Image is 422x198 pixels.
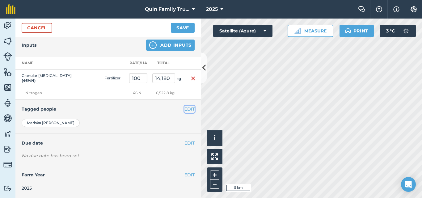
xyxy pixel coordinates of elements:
[3,160,12,169] img: svg+xml;base64,PD94bWwgdmVyc2lvbj0iMS4wIiBlbmNvZGluZz0idXRmLTgiPz4KPCEtLSBHZW5lcmF0b3I6IEFkb2JlIE...
[150,57,185,70] th: Total
[22,106,195,112] h4: Tagged people
[6,4,15,14] img: fieldmargin Logo
[149,41,157,49] img: svg+xml;base64,PHN2ZyB4bWxucz0iaHR0cDovL3d3dy53My5vcmcvMjAwMC9zdmciIHdpZHRoPSIxNCIgaGVpZ2h0PSIyNC...
[380,25,416,37] button: 3 °C
[345,27,351,35] img: svg+xml;base64,PHN2ZyB4bWxucz0iaHR0cDovL3d3dy53My5vcmcvMjAwMC9zdmciIHdpZHRoPSIxOSIgaGVpZ2h0PSIyNC...
[210,171,219,180] button: +
[3,98,12,107] img: svg+xml;base64,PD94bWwgdmVyc2lvbj0iMS4wIiBlbmNvZGluZz0idXRmLTgiPz4KPCEtLSBHZW5lcmF0b3I6IEFkb2JlIE...
[400,25,412,37] img: svg+xml;base64,PD94bWwgdmVyc2lvbj0iMS4wIiBlbmNvZGluZz0idXRmLTgiPz4KPCEtLSBHZW5lcmF0b3I6IEFkb2JlIE...
[294,28,301,34] img: Ruler icon
[3,83,12,92] img: svg+xml;base64,PHN2ZyB4bWxucz0iaHR0cDovL3d3dy53My5vcmcvMjAwMC9zdmciIHdpZHRoPSI1NiIgaGVpZ2h0PSI2MC...
[386,25,395,37] span: 3 ° C
[150,70,185,87] td: kg
[288,25,333,37] button: Measure
[146,40,195,51] button: Add Inputs
[410,6,417,12] img: A cog icon
[358,6,365,12] img: Two speech bubbles overlapping with the left bubble in the forefront
[213,25,272,37] button: Satellite (Azure)
[22,171,195,178] h4: Farm Year
[22,185,195,192] div: 2025
[127,57,150,70] th: Rate/ Ha
[145,6,189,13] span: Quin Family Trust
[3,21,12,30] img: svg+xml;base64,PD94bWwgdmVyc2lvbj0iMS4wIiBlbmNvZGluZz0idXRmLTgiPz4KPCEtLSBHZW5lcmF0b3I6IEFkb2JlIE...
[207,130,222,146] button: i
[214,134,216,142] span: i
[206,6,218,13] span: 2025
[22,153,195,159] div: No due date has been set
[15,70,77,87] td: Granular [MEDICAL_DATA]
[210,180,219,189] button: –
[211,153,218,160] img: Four arrows, one pointing top left, one top right, one bottom right and the last bottom left
[184,140,195,146] button: EDIT
[3,129,12,138] img: svg+xml;base64,PD94bWwgdmVyc2lvbj0iMS4wIiBlbmNvZGluZz0idXRmLTgiPz4KPCEtLSBHZW5lcmF0b3I6IEFkb2JlIE...
[22,119,80,127] div: Mariska [PERSON_NAME]
[22,78,36,83] strong: ( 46 % N )
[393,6,399,13] img: svg+xml;base64,PHN2ZyB4bWxucz0iaHR0cDovL3d3dy53My5vcmcvMjAwMC9zdmciIHdpZHRoPSIxNyIgaGVpZ2h0PSIxNy...
[22,23,52,33] a: Cancel
[375,6,383,12] img: A question mark icon
[102,70,127,87] td: Fertilizer
[3,36,12,46] img: svg+xml;base64,PHN2ZyB4bWxucz0iaHR0cDovL3d3dy53My5vcmcvMjAwMC9zdmciIHdpZHRoPSI1NiIgaGVpZ2h0PSI2MC...
[22,42,36,48] h4: Inputs
[3,67,12,77] img: svg+xml;base64,PHN2ZyB4bWxucz0iaHR0cDovL3d3dy53My5vcmcvMjAwMC9zdmciIHdpZHRoPSI1NiIgaGVpZ2h0PSI2MC...
[3,114,12,123] img: svg+xml;base64,PD94bWwgdmVyc2lvbj0iMS4wIiBlbmNvZGluZz0idXRmLTgiPz4KPCEtLSBHZW5lcmF0b3I6IEFkb2JlIE...
[127,87,150,99] td: 46 N
[184,171,195,178] button: EDIT
[3,185,12,191] img: svg+xml;base64,PD94bWwgdmVyc2lvbj0iMS4wIiBlbmNvZGluZz0idXRmLTgiPz4KPCEtLSBHZW5lcmF0b3I6IEFkb2JlIE...
[171,23,195,33] button: Save
[3,52,12,61] img: svg+xml;base64,PD94bWwgdmVyc2lvbj0iMS4wIiBlbmNvZGluZz0idXRmLTgiPz4KPCEtLSBHZW5lcmF0b3I6IEFkb2JlIE...
[191,75,196,82] img: svg+xml;base64,PHN2ZyB4bWxucz0iaHR0cDovL3d3dy53My5vcmcvMjAwMC9zdmciIHdpZHRoPSIxNiIgaGVpZ2h0PSIyNC...
[15,57,77,70] th: Name
[150,87,185,99] td: 6,522.8 kg
[15,87,127,99] td: Nitrogen
[184,106,195,112] button: EDIT
[340,25,374,37] button: Print
[401,177,416,192] div: Open Intercom Messenger
[22,140,195,146] h4: Due date
[3,145,12,154] img: svg+xml;base64,PD94bWwgdmVyc2lvbj0iMS4wIiBlbmNvZGluZz0idXRmLTgiPz4KPCEtLSBHZW5lcmF0b3I6IEFkb2JlIE...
